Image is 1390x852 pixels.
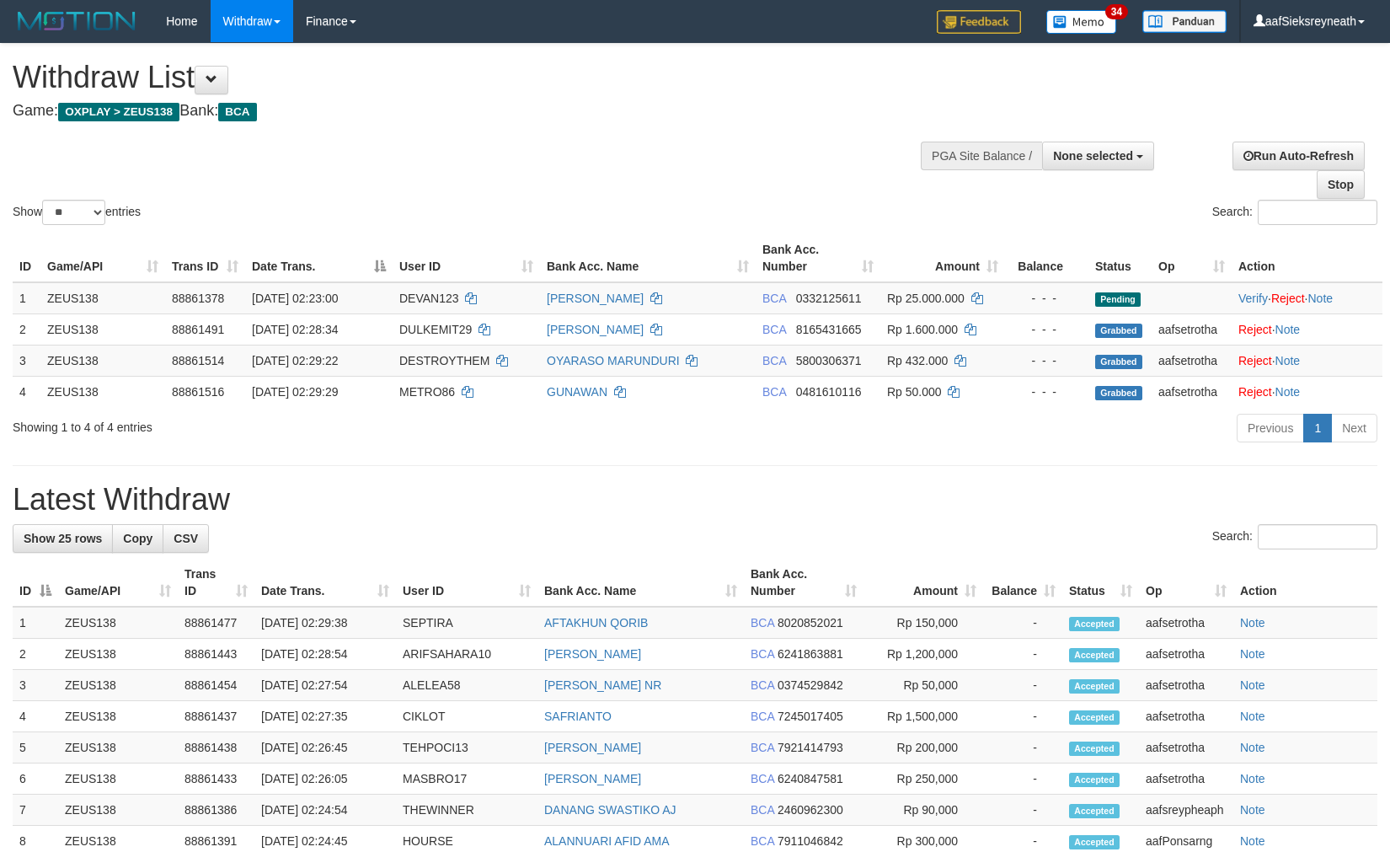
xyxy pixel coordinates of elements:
td: 88861438 [178,732,254,764]
span: Copy 6241863881 to clipboard [778,647,843,661]
input: Search: [1258,524,1377,549]
a: CSV [163,524,209,553]
td: ALELEA58 [396,670,537,701]
td: ZEUS138 [58,701,178,732]
span: DEVAN123 [399,292,459,305]
td: ZEUS138 [40,313,165,345]
a: Stop [1317,170,1365,199]
td: aafsetrotha [1139,764,1233,795]
td: [DATE] 02:26:05 [254,764,396,795]
a: Note [1307,292,1333,305]
span: BCA [751,741,774,754]
th: Date Trans.: activate to sort column descending [245,234,393,282]
span: [DATE] 02:28:34 [252,323,338,336]
th: Bank Acc. Number: activate to sort column ascending [744,559,863,607]
span: [DATE] 02:23:00 [252,292,338,305]
span: BCA [751,647,774,661]
td: aafsreypheaph [1139,795,1233,826]
span: Grabbed [1095,386,1142,400]
td: - [983,701,1062,732]
a: 1 [1303,414,1332,442]
th: Status: activate to sort column ascending [1062,559,1139,607]
td: aafsetrotha [1152,376,1232,407]
div: - - - [1012,290,1082,307]
a: AFTAKHUN QORIB [544,616,648,630]
td: ZEUS138 [40,282,165,314]
th: ID: activate to sort column descending [13,559,58,607]
select: Showentries [42,200,105,225]
a: ALANNUARI AFID AMA [544,834,670,848]
a: Note [1240,616,1265,630]
td: 7 [13,795,58,826]
a: Reject [1238,354,1272,367]
a: Note [1275,323,1301,336]
span: 88861491 [172,323,224,336]
th: Status [1088,234,1152,282]
td: MASBRO17 [396,764,537,795]
a: GUNAWAN [547,385,607,399]
td: Rp 200,000 [863,732,983,764]
th: Op: activate to sort column ascending [1139,559,1233,607]
img: Feedback.jpg [937,10,1021,34]
td: 2 [13,313,40,345]
a: Previous [1237,414,1304,442]
th: Amount: activate to sort column ascending [863,559,983,607]
th: Bank Acc. Name: activate to sort column ascending [537,559,744,607]
span: DULKEMIT29 [399,323,472,336]
a: SAFRIANTO [544,710,612,723]
th: User ID: activate to sort column ascending [396,559,537,607]
td: Rp 1,200,000 [863,639,983,670]
span: BCA [751,772,774,785]
span: Copy [123,532,152,545]
td: Rp 90,000 [863,795,983,826]
td: 1 [13,282,40,314]
span: BCA [762,292,786,305]
th: ID [13,234,40,282]
td: - [983,639,1062,670]
td: aafsetrotha [1139,607,1233,639]
a: Copy [112,524,163,553]
h1: Latest Withdraw [13,483,1377,517]
td: ZEUS138 [58,795,178,826]
td: ZEUS138 [58,607,178,639]
td: 6 [13,764,58,795]
td: 88861437 [178,701,254,732]
button: None selected [1042,142,1154,170]
td: 4 [13,376,40,407]
a: [PERSON_NAME] [544,647,641,661]
span: DESTROYTHEM [399,354,489,367]
td: 88861433 [178,764,254,795]
td: 3 [13,670,58,701]
td: 1 [13,607,58,639]
td: 88861386 [178,795,254,826]
th: Balance [1005,234,1088,282]
h1: Withdraw List [13,61,910,94]
th: Bank Acc. Name: activate to sort column ascending [540,234,756,282]
th: Op: activate to sort column ascending [1152,234,1232,282]
span: Grabbed [1095,324,1142,338]
td: [DATE] 02:28:54 [254,639,396,670]
td: aafsetrotha [1152,345,1232,376]
td: aafsetrotha [1139,732,1233,764]
span: Rp 25.000.000 [887,292,965,305]
td: ZEUS138 [40,345,165,376]
th: Amount: activate to sort column ascending [880,234,1005,282]
span: BCA [762,354,786,367]
img: panduan.png [1142,10,1227,33]
th: Action [1232,234,1382,282]
td: Rp 1,500,000 [863,701,983,732]
th: Trans ID: activate to sort column ascending [178,559,254,607]
span: Rp 50.000 [887,385,942,399]
a: Show 25 rows [13,524,113,553]
span: Copy 7245017405 to clipboard [778,710,843,723]
th: Game/API: activate to sort column ascending [40,234,165,282]
a: [PERSON_NAME] [547,292,644,305]
label: Search: [1212,200,1377,225]
td: TEHPOCI13 [396,732,537,764]
span: Pending [1095,292,1141,307]
span: BCA [751,616,774,630]
div: - - - [1012,321,1082,338]
a: [PERSON_NAME] [547,323,644,336]
span: 88861516 [172,385,224,399]
span: Copy 0332125611 to clipboard [796,292,862,305]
